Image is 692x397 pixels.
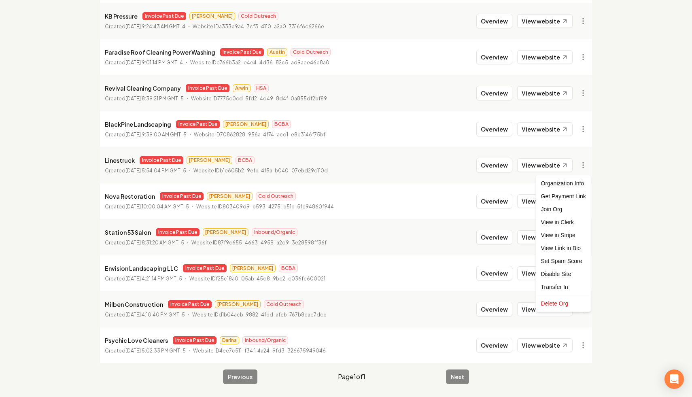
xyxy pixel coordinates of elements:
div: Join Org [538,203,589,216]
div: Transfer In [538,280,589,293]
a: View in Stripe [538,229,589,242]
div: Organization Info [538,177,589,190]
div: Set Spam Score [538,255,589,267]
div: Delete Org [538,297,589,310]
div: Get Payment Link [538,190,589,203]
a: View in Clerk [538,216,589,229]
div: Disable Site [538,267,589,280]
a: View Link in Bio [538,242,589,255]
